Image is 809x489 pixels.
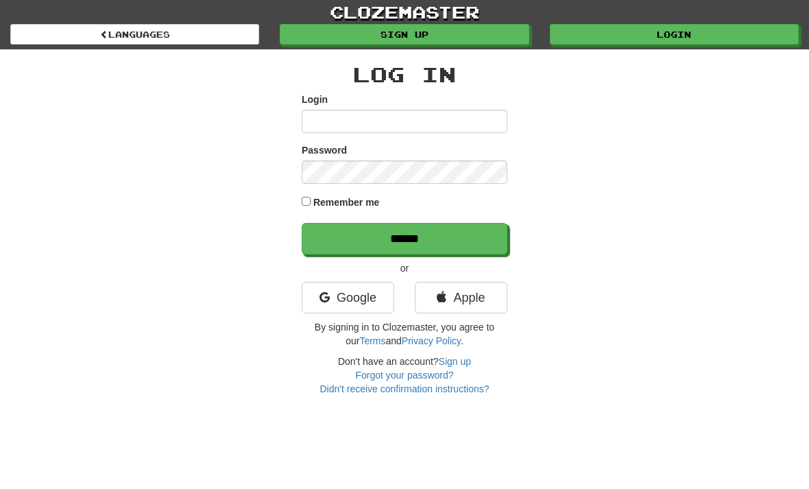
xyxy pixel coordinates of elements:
a: Didn't receive confirmation instructions? [319,383,489,394]
a: Forgot your password? [355,370,453,381]
label: Remember me [313,195,380,209]
p: or [302,261,507,275]
label: Password [302,143,347,157]
div: Don't have an account? [302,355,507,396]
a: Google [302,282,394,313]
a: Privacy Policy [402,335,461,346]
p: By signing in to Clozemaster, you agree to our and . [302,320,507,348]
a: Terms [359,335,385,346]
a: Sign up [439,356,471,367]
a: Apple [415,282,507,313]
a: Languages [10,24,259,45]
a: Login [550,24,799,45]
label: Login [302,93,328,106]
a: Sign up [280,24,529,45]
h2: Log In [302,63,507,86]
